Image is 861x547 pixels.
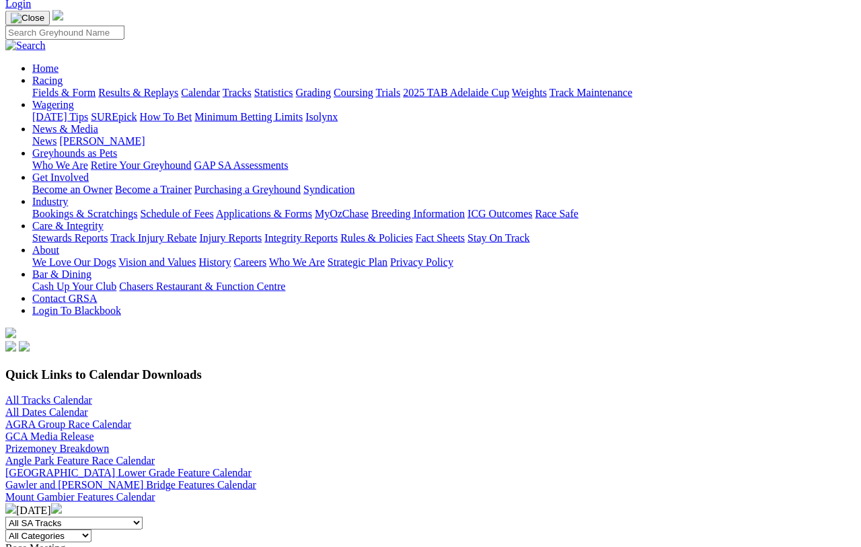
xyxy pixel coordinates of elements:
a: Chasers Restaurant & Function Centre [119,281,285,292]
a: MyOzChase [315,208,369,219]
a: News & Media [32,123,98,135]
a: Minimum Betting Limits [194,111,303,122]
a: Grading [296,87,331,98]
a: How To Bet [140,111,192,122]
div: Wagering [32,111,856,123]
a: SUREpick [91,111,137,122]
a: Isolynx [305,111,338,122]
a: Contact GRSA [32,293,97,304]
a: Rules & Policies [340,232,413,244]
a: History [198,256,231,268]
div: [DATE] [5,503,856,517]
div: About [32,256,856,268]
a: Fact Sheets [416,232,465,244]
a: Greyhounds as Pets [32,147,117,159]
a: Who We Are [269,256,325,268]
a: Mount Gambier Features Calendar [5,491,155,503]
a: Care & Integrity [32,220,104,231]
a: AGRA Group Race Calendar [5,418,131,430]
a: [PERSON_NAME] [59,135,145,147]
a: Tracks [223,87,252,98]
img: twitter.svg [19,341,30,352]
a: [GEOGRAPHIC_DATA] Lower Grade Feature Calendar [5,467,252,478]
a: Cash Up Your Club [32,281,116,292]
div: Bar & Dining [32,281,856,293]
img: chevron-left-pager-white.svg [5,503,16,514]
a: Home [32,63,59,74]
a: Integrity Reports [264,232,338,244]
a: Who We Are [32,159,88,171]
a: Angle Park Feature Race Calendar [5,455,155,466]
div: Greyhounds as Pets [32,159,856,172]
a: Racing [32,75,63,86]
img: logo-grsa-white.png [5,328,16,338]
a: Trials [375,87,400,98]
input: Search [5,26,124,40]
a: Bookings & Scratchings [32,208,137,219]
a: Strategic Plan [328,256,387,268]
a: Become a Trainer [115,184,192,195]
a: Retire Your Greyhound [91,159,192,171]
a: Industry [32,196,68,207]
a: Syndication [303,184,354,195]
div: Care & Integrity [32,232,856,244]
a: Wagering [32,99,74,110]
a: All Dates Calendar [5,406,88,418]
img: logo-grsa-white.png [52,10,63,21]
a: Get Involved [32,172,89,183]
a: News [32,135,57,147]
a: Track Maintenance [550,87,632,98]
div: News & Media [32,135,856,147]
a: Become an Owner [32,184,112,195]
div: Industry [32,208,856,220]
a: Breeding Information [371,208,465,219]
a: All Tracks Calendar [5,394,92,406]
a: About [32,244,59,256]
a: Privacy Policy [390,256,453,268]
a: Coursing [334,87,373,98]
a: Results & Replays [98,87,178,98]
button: Toggle navigation [5,11,50,26]
div: Get Involved [32,184,856,196]
a: Injury Reports [199,232,262,244]
a: ICG Outcomes [467,208,532,219]
a: Vision and Values [118,256,196,268]
img: Close [11,13,44,24]
div: Racing [32,87,856,99]
a: Statistics [254,87,293,98]
a: Careers [233,256,266,268]
a: Track Injury Rebate [110,232,196,244]
a: We Love Our Dogs [32,256,116,268]
img: Search [5,40,46,52]
a: Gawler and [PERSON_NAME] Bridge Features Calendar [5,479,256,490]
a: Bar & Dining [32,268,91,280]
a: GAP SA Assessments [194,159,289,171]
a: Schedule of Fees [140,208,213,219]
a: Race Safe [535,208,578,219]
a: Login To Blackbook [32,305,121,316]
a: Stay On Track [467,232,529,244]
a: Calendar [181,87,220,98]
img: facebook.svg [5,341,16,352]
a: Weights [512,87,547,98]
h3: Quick Links to Calendar Downloads [5,367,856,382]
a: 2025 TAB Adelaide Cup [403,87,509,98]
a: [DATE] Tips [32,111,88,122]
a: Stewards Reports [32,232,108,244]
a: GCA Media Release [5,431,94,442]
a: Purchasing a Greyhound [194,184,301,195]
a: Applications & Forms [216,208,312,219]
a: Prizemoney Breakdown [5,443,109,454]
img: chevron-right-pager-white.svg [51,503,62,514]
a: Fields & Form [32,87,96,98]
